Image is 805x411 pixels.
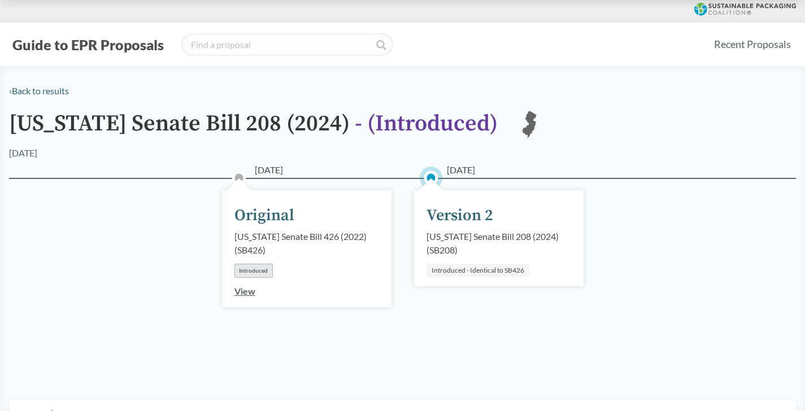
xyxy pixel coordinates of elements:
a: View [234,286,255,296]
a: ‹Back to results [9,85,69,96]
a: Recent Proposals [709,32,796,57]
div: Version 2 [427,204,493,228]
div: [US_STATE] Senate Bill 208 (2024) ( SB208 ) [427,230,571,257]
input: Find a proposal [181,33,393,56]
div: Introduced - Identical to SB426 [427,264,529,277]
div: [DATE] [9,146,37,160]
span: - ( Introduced ) [355,110,498,138]
button: Guide to EPR Proposals [9,36,167,54]
div: Introduced [234,264,273,278]
div: [US_STATE] Senate Bill 426 (2022) ( SB426 ) [234,230,379,257]
span: [DATE] [447,163,475,177]
div: Original [234,204,294,228]
span: [DATE] [255,163,283,177]
h1: [US_STATE] Senate Bill 208 (2024) [9,111,498,146]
